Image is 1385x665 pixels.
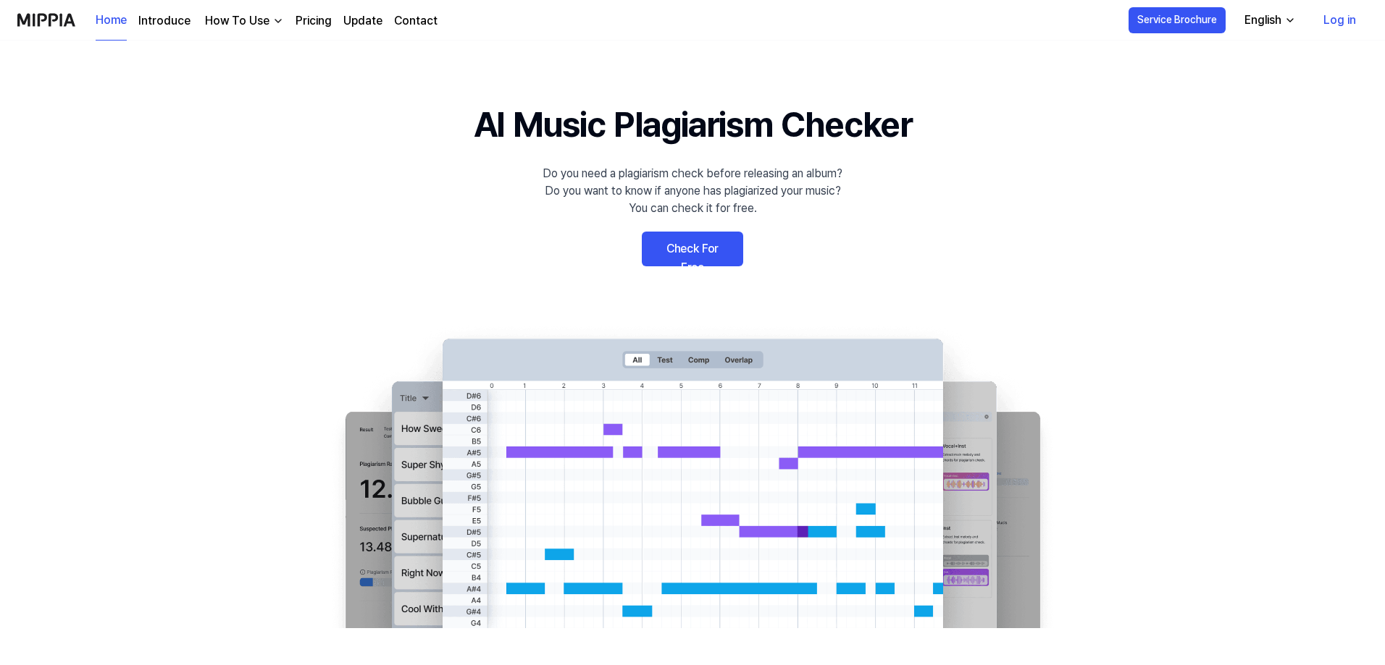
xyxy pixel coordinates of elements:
[1242,12,1284,29] div: English
[138,12,191,30] a: Introduce
[1129,7,1226,33] button: Service Brochure
[474,98,912,151] h1: AI Music Plagiarism Checker
[343,12,382,30] a: Update
[272,15,284,27] img: down
[316,324,1069,628] img: main Image
[202,12,284,30] button: How To Use
[296,12,332,30] a: Pricing
[394,12,438,30] a: Contact
[543,165,842,217] div: Do you need a plagiarism check before releasing an album? Do you want to know if anyone has plagi...
[96,1,127,41] a: Home
[202,12,272,30] div: How To Use
[1233,6,1305,35] button: English
[642,232,743,266] a: Check For Free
